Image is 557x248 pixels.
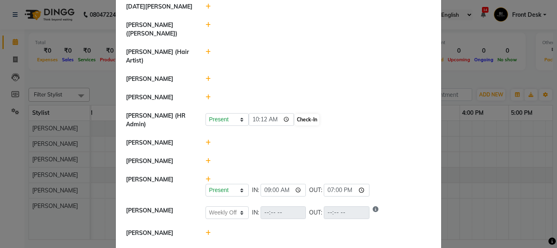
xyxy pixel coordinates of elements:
div: [PERSON_NAME] [120,175,199,197]
div: [PERSON_NAME] [120,206,199,219]
div: [PERSON_NAME] (Hair Artist) [120,48,199,65]
div: [PERSON_NAME] (HR Admin) [120,112,199,129]
span: IN: [252,186,259,194]
i: Show reason [373,206,378,219]
span: IN: [252,208,259,217]
div: [PERSON_NAME] [120,139,199,147]
span: OUT: [309,186,322,194]
div: [PERSON_NAME] [120,157,199,165]
div: [PERSON_NAME] [120,229,199,237]
div: [PERSON_NAME] [120,93,199,102]
span: OUT: [309,208,322,217]
div: [PERSON_NAME] ([PERSON_NAME]) [120,21,199,38]
button: Check-In [295,114,319,125]
div: [DATE][PERSON_NAME] [120,2,199,11]
div: [PERSON_NAME] [120,75,199,83]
